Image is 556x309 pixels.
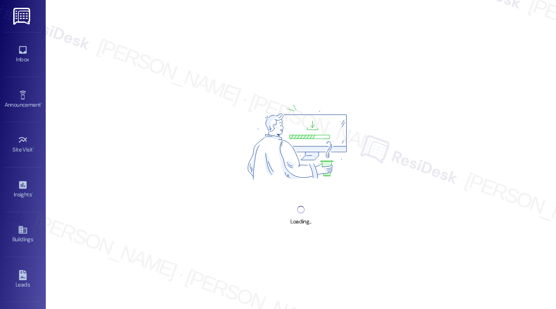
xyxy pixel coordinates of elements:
[13,8,32,25] img: ResiDesk Logo
[5,42,41,67] a: Inbox
[5,222,41,247] a: Buildings
[5,177,41,202] a: Insights •
[5,132,41,157] a: Site Visit •
[5,267,41,292] a: Leads
[41,100,42,107] span: •
[290,217,311,227] div: Loading...
[32,190,33,196] span: •
[33,145,34,152] span: •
